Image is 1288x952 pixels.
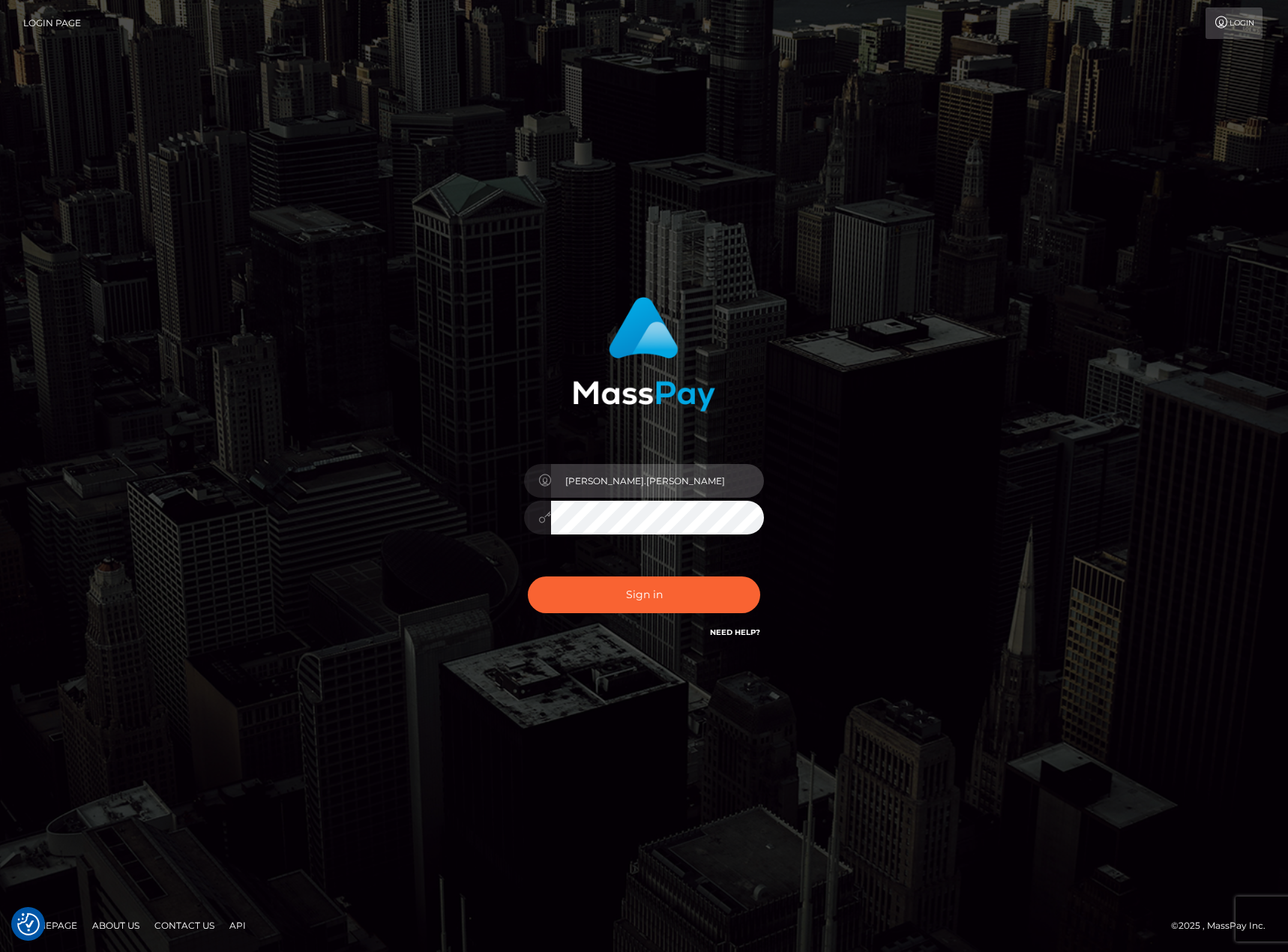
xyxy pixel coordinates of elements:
a: Need Help? [710,627,760,637]
button: Sign in [528,576,760,613]
div: © 2025 , MassPay Inc. [1171,918,1277,934]
a: Homepage [16,914,83,937]
a: Contact Us [148,914,220,937]
button: Consent Preferences [17,913,40,936]
a: About Us [86,914,145,937]
input: Username... [551,464,764,498]
img: Revisit consent button [17,913,40,936]
img: MassPay Login [573,297,715,412]
a: API [223,914,252,937]
a: Login Page [23,7,81,39]
a: Login [1206,7,1263,39]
